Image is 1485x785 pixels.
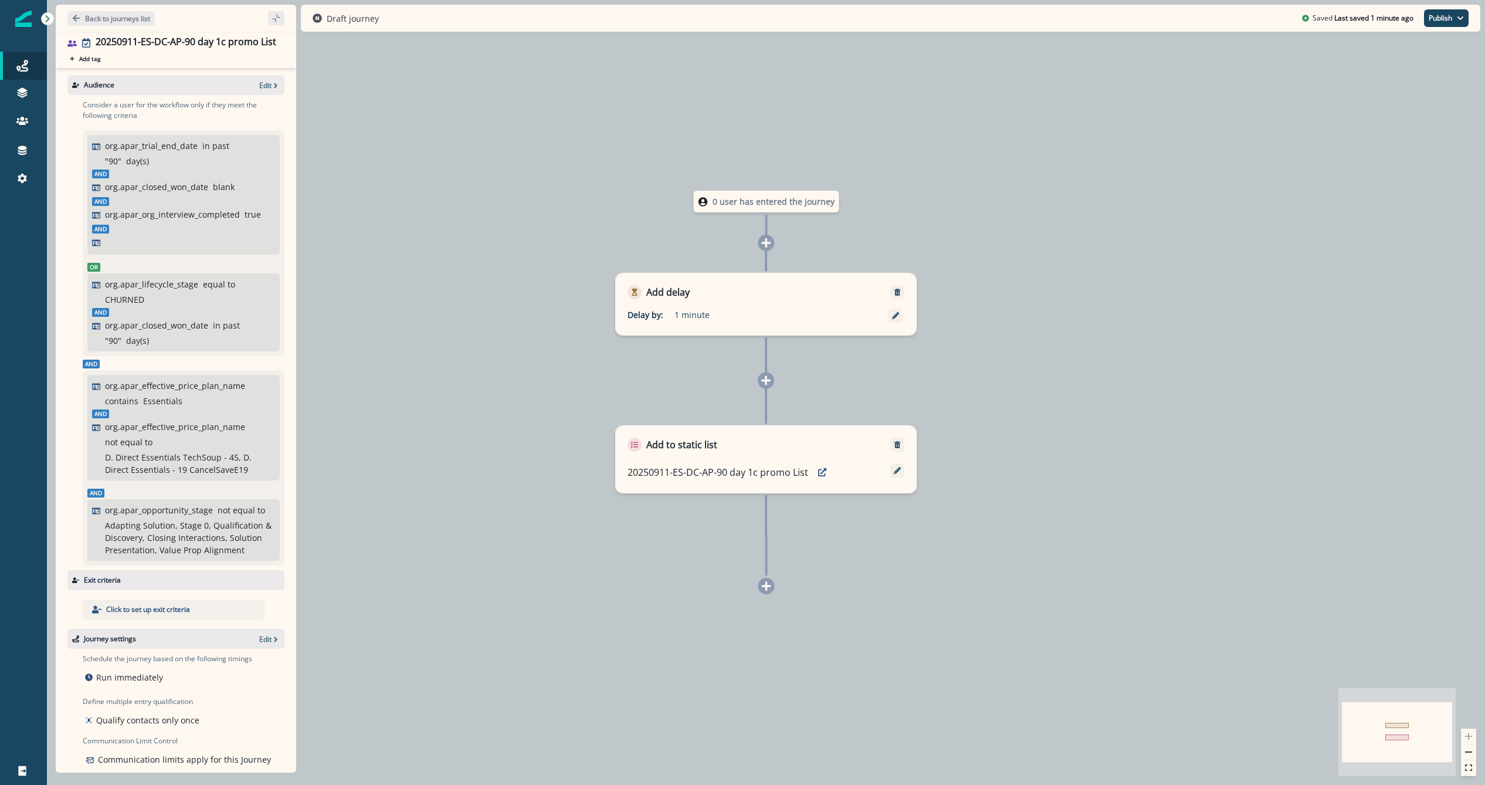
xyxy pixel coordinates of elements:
[213,181,235,193] p: blank
[105,519,272,556] p: Adapting Solution, Stage 0, Qualification & Discovery, Closing Interactions, Solution Presentatio...
[646,438,717,452] p: Add to static list
[92,170,109,178] span: And
[96,671,163,684] p: Run immediately
[1424,9,1469,27] button: Publish
[105,395,138,407] p: contains
[213,319,240,331] p: in past
[674,309,821,321] p: 1 minute
[84,80,114,90] p: Audience
[67,11,155,26] button: Go back
[766,495,767,576] g: Edge from 63be2cce-60d4-4fca-a5e8-182a4dfc606c to node-add-under-de9160bc-bea6-44e5-9341-a4aea967...
[218,504,265,516] p: not equal to
[245,208,261,221] p: true
[83,100,284,121] p: Consider a user for the workflow only if they meet the following criteria
[105,319,208,331] p: org.apar_closed_won_date
[888,441,907,449] button: Remove
[888,288,907,296] button: Remove
[87,263,100,272] span: Or
[105,155,121,167] p: " 90 "
[83,360,100,368] span: And
[628,309,674,321] p: Delay by:
[654,191,879,212] div: 0 user has entered the journey
[105,421,245,433] p: org.apar_effective_price_plan_name
[646,285,690,299] p: Add delay
[105,181,208,193] p: org.apar_closed_won_date
[1461,760,1476,776] button: fit view
[615,425,917,493] div: Add to static listRemove20250911-ES-DC-AP-90 day 1c promo Listpreview
[96,714,199,726] p: Qualify contacts only once
[1334,13,1413,23] p: Last saved 1 minute ago
[92,197,109,206] span: And
[67,54,103,63] button: Add tag
[327,12,379,25] p: Draft journey
[92,225,109,234] span: And
[15,11,32,27] img: Inflection
[259,634,272,644] p: Edit
[83,736,284,746] p: Communication Limit Control
[268,11,284,25] button: sidebar collapse toggle
[85,13,150,23] p: Back to journeys list
[1313,13,1333,23] p: Saved
[1461,745,1476,760] button: zoom out
[143,395,182,407] p: Essentials
[105,436,152,448] p: not equal to
[105,293,144,306] p: CHURNED
[98,753,271,766] p: Communication limits apply for this Journey
[83,696,202,707] p: Define multiple entry qualification
[105,334,121,347] p: " 90 "
[813,463,832,481] button: preview
[87,489,104,498] span: And
[92,308,109,317] span: And
[84,575,121,586] p: Exit criteria
[105,380,245,392] p: org.apar_effective_price_plan_name
[713,195,835,208] p: 0 user has entered the journey
[92,410,109,418] span: And
[259,80,280,90] button: Edit
[202,140,229,152] p: in past
[615,273,917,336] div: Add delayRemoveDelay by:1 minute
[259,634,280,644] button: Edit
[84,634,136,644] p: Journey settings
[105,451,272,476] p: D. Direct Essentials TechSoup - 45, D. Direct Essentials - 19 CancelSaveE19
[126,155,149,167] p: day(s)
[766,215,767,271] g: Edge from node-dl-count to 2f1544c7-158f-469e-a3eb-8e1380e361d6
[83,654,252,664] p: Schedule the journey based on the following timings
[203,278,235,290] p: equal to
[105,140,198,152] p: org.apar_trial_end_date
[106,604,190,615] p: Click to set up exit criteria
[259,80,272,90] p: Edit
[96,36,276,49] div: 20250911-ES-DC-AP-90 day 1c promo List
[628,465,808,479] p: 20250911-ES-DC-AP-90 day 1c promo List
[126,334,149,347] p: day(s)
[105,278,198,290] p: org.apar_lifecycle_stage
[105,504,213,516] p: org.apar_opportunity_stage
[105,208,240,221] p: org.apar_org_interview_completed
[79,55,100,62] p: Add tag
